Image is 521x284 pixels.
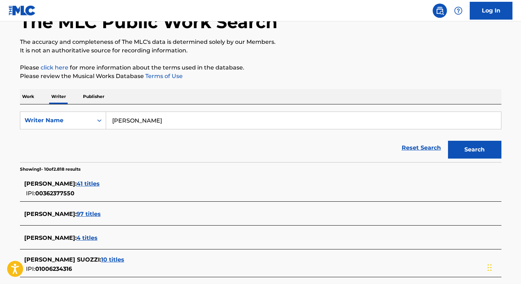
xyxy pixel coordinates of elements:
[20,166,80,172] p: Showing 1 - 10 of 2.818 results
[485,250,521,284] iframe: Chat Widget
[24,256,101,263] span: [PERSON_NAME] SUOZZI :
[454,6,463,15] img: help
[35,265,72,272] span: 01006234316
[20,38,501,46] p: The accuracy and completeness of The MLC's data is determined solely by our Members.
[20,112,501,162] form: Search Form
[24,234,77,241] span: [PERSON_NAME] :
[77,234,98,241] span: 4 titles
[49,89,68,104] p: Writer
[77,211,101,217] span: 97 titles
[35,190,74,197] span: 00362377550
[488,257,492,278] div: Arrastar
[448,141,501,159] button: Search
[26,265,35,272] span: IPI:
[81,89,106,104] p: Publisher
[9,5,36,16] img: MLC Logo
[41,64,68,71] a: click here
[20,11,277,33] h1: The MLC Public Work Search
[26,190,35,197] span: IPI:
[398,140,444,156] a: Reset Search
[470,2,512,20] a: Log In
[433,4,447,18] a: Public Search
[20,72,501,81] p: Please review the Musical Works Database
[451,4,465,18] div: Help
[485,250,521,284] div: Widget de chat
[20,89,36,104] p: Work
[101,256,124,263] span: 10 titles
[20,46,501,55] p: It is not an authoritative source for recording information.
[20,63,501,72] p: Please for more information about the terms used in the database.
[24,211,77,217] span: [PERSON_NAME] :
[25,116,89,125] div: Writer Name
[144,73,183,79] a: Terms of Use
[77,180,100,187] span: 41 titles
[436,6,444,15] img: search
[24,180,77,187] span: [PERSON_NAME] :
